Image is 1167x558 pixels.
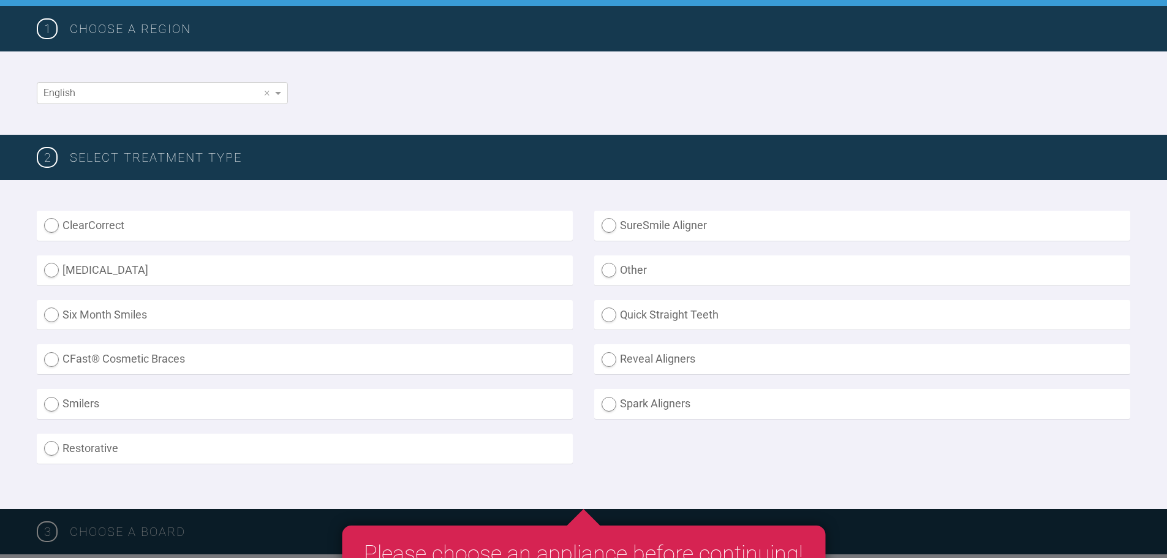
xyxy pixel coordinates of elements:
[37,300,573,330] label: Six Month Smiles
[594,300,1130,330] label: Quick Straight Teeth
[594,211,1130,241] label: SureSmile Aligner
[594,255,1130,285] label: Other
[37,255,573,285] label: [MEDICAL_DATA]
[264,87,270,98] span: ×
[594,389,1130,419] label: Spark Aligners
[37,147,58,168] span: 2
[37,434,573,464] label: Restorative
[43,87,75,99] span: English
[37,211,573,241] label: ClearCorrect
[37,389,573,419] label: Smilers
[37,344,573,374] label: CFast® Cosmetic Braces
[262,83,272,104] span: Clear value
[594,344,1130,374] label: Reveal Aligners
[70,148,1130,167] h3: SELECT TREATMENT TYPE
[70,19,1130,39] h3: Choose a region
[37,18,58,39] span: 1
